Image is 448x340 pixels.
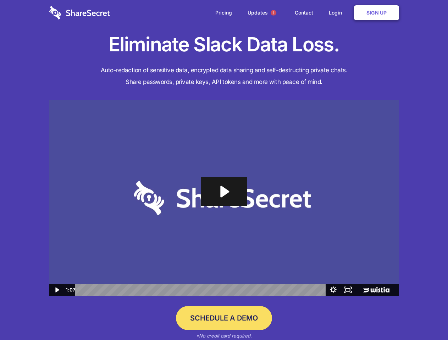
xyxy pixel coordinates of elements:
[49,64,399,88] h4: Auto-redaction of sensitive data, encrypted data sharing and self-destructing private chats. Shar...
[326,284,341,296] button: Show settings menu
[49,32,399,57] h1: Eliminate Slack Data Loss.
[355,284,399,296] a: Wistia Logo -- Learn More
[49,284,64,296] button: Play Video
[341,284,355,296] button: Fullscreen
[271,10,276,16] span: 1
[288,2,320,24] a: Contact
[201,177,247,206] button: Play Video: Sharesecret Slack Extension
[49,100,399,296] img: Sharesecret
[208,2,239,24] a: Pricing
[196,333,252,339] em: *No credit card required.
[354,5,399,20] a: Sign Up
[413,305,439,331] iframe: Drift Widget Chat Controller
[176,306,272,330] a: Schedule a Demo
[81,284,322,296] div: Playbar
[49,6,110,19] img: logo-wordmark-white-trans-d4663122ce5f474addd5e946df7df03e33cb6a1c49d2221995e7729f52c070b2.svg
[322,2,353,24] a: Login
